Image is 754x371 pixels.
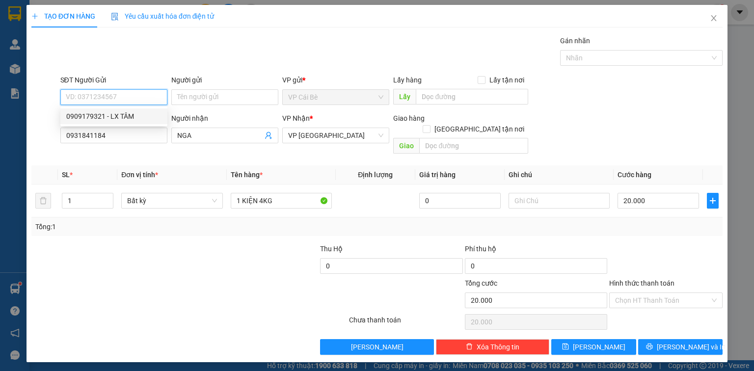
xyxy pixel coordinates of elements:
img: icon [111,13,119,21]
span: save [562,343,569,351]
div: 0909179321 - LX TÂM [60,108,167,124]
span: TẠO ĐƠN HÀNG [31,12,95,20]
label: Hình thức thanh toán [609,279,674,287]
div: Người gửi [171,75,278,85]
span: [PERSON_NAME] [573,342,625,352]
div: Phí thu hộ [465,243,607,258]
span: Giao [393,138,419,154]
div: 0909179321 - LX TÂM [66,111,162,122]
button: plus [707,193,719,209]
span: VP Cái Bè [288,90,383,105]
button: Close [700,5,727,32]
button: delete [35,193,51,209]
span: printer [646,343,653,351]
span: plus [31,13,38,20]
button: [PERSON_NAME] [320,339,433,355]
span: close [710,14,718,22]
input: Ghi Chú [509,193,610,209]
span: Lấy hàng [393,76,422,84]
label: Gán nhãn [560,37,590,45]
th: Ghi chú [505,165,614,185]
div: Tổng: 1 [35,221,292,232]
input: 0 [419,193,501,209]
button: deleteXóa Thông tin [436,339,549,355]
span: plus [707,197,718,205]
span: Giá trị hàng [419,171,456,179]
span: Xóa Thông tin [477,342,519,352]
span: Yêu cầu xuất hóa đơn điện tử [111,12,215,20]
li: VP VP [GEOGRAPHIC_DATA] [68,41,131,74]
span: Tên hàng [231,171,263,179]
div: Chưa thanh toán [348,315,463,332]
span: VP Sài Gòn [288,128,383,143]
span: [GEOGRAPHIC_DATA] tận nơi [431,124,528,134]
span: environment [4,54,11,61]
span: SL [62,171,70,179]
span: [PERSON_NAME] [351,342,404,352]
input: Dọc đường [416,89,528,105]
input: Dọc đường [419,138,528,154]
span: Giao hàng [393,114,425,122]
span: VP Nhận [282,114,310,122]
input: VD: Bàn, Ghế [231,193,332,209]
div: Hải Duyên [60,12,121,31]
button: printer[PERSON_NAME] và In [638,339,723,355]
b: 436 [PERSON_NAME], Khu 2 [4,53,58,83]
span: Lấy [393,89,416,105]
button: save[PERSON_NAME] [551,339,636,355]
span: Đơn vị tính [121,171,158,179]
span: user-add [265,132,272,139]
span: [PERSON_NAME] và In [657,342,726,352]
span: Bất kỳ [127,193,216,208]
span: Lấy tận nơi [485,75,528,85]
span: Cước hàng [618,171,651,179]
span: Thu Hộ [320,245,343,253]
div: Người nhận [171,113,278,124]
div: VP gửi [282,75,389,85]
span: Định lượng [358,171,393,179]
li: VP VP Cái Bè [4,41,68,52]
div: SĐT Người Gửi [60,75,167,85]
span: delete [466,343,473,351]
span: Tổng cước [465,279,497,287]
